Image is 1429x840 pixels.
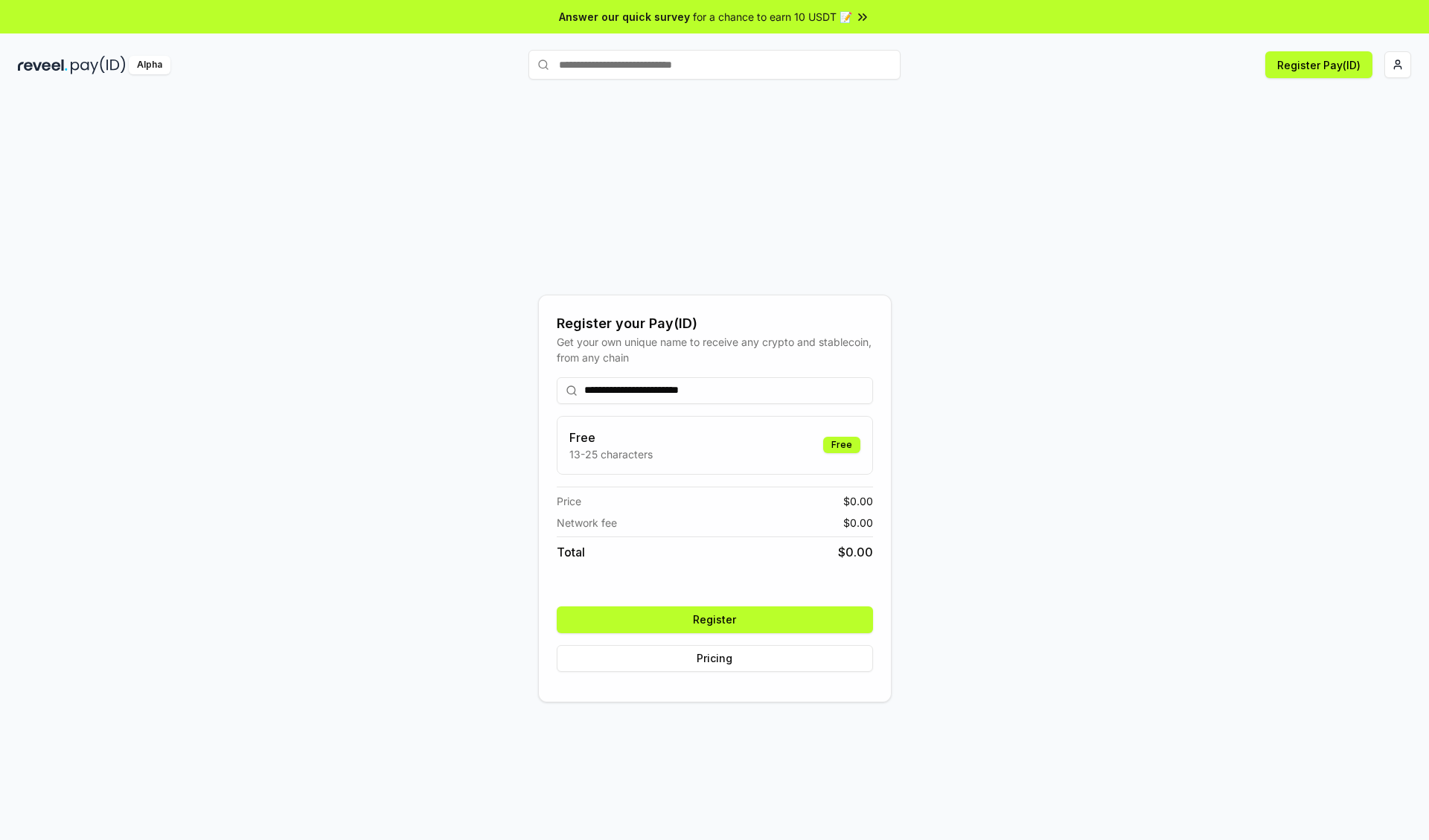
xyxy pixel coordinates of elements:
[71,56,126,74] img: pay_id
[1265,51,1372,78] button: Register Pay(ID)
[129,56,170,74] div: Alpha
[557,313,873,334] div: Register your Pay(ID)
[557,334,873,365] div: Get your own unique name to receive any crypto and stablecoin, from any chain
[823,437,860,453] div: Free
[557,543,585,561] span: Total
[569,429,653,446] h3: Free
[557,645,873,672] button: Pricing
[693,9,852,25] span: for a chance to earn 10 USDT 📝
[18,56,68,74] img: reveel_dark
[557,606,873,633] button: Register
[838,543,873,561] span: $ 0.00
[843,493,873,509] span: $ 0.00
[557,493,581,509] span: Price
[569,446,653,462] p: 13-25 characters
[557,515,617,530] span: Network fee
[843,515,873,530] span: $ 0.00
[559,9,690,25] span: Answer our quick survey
